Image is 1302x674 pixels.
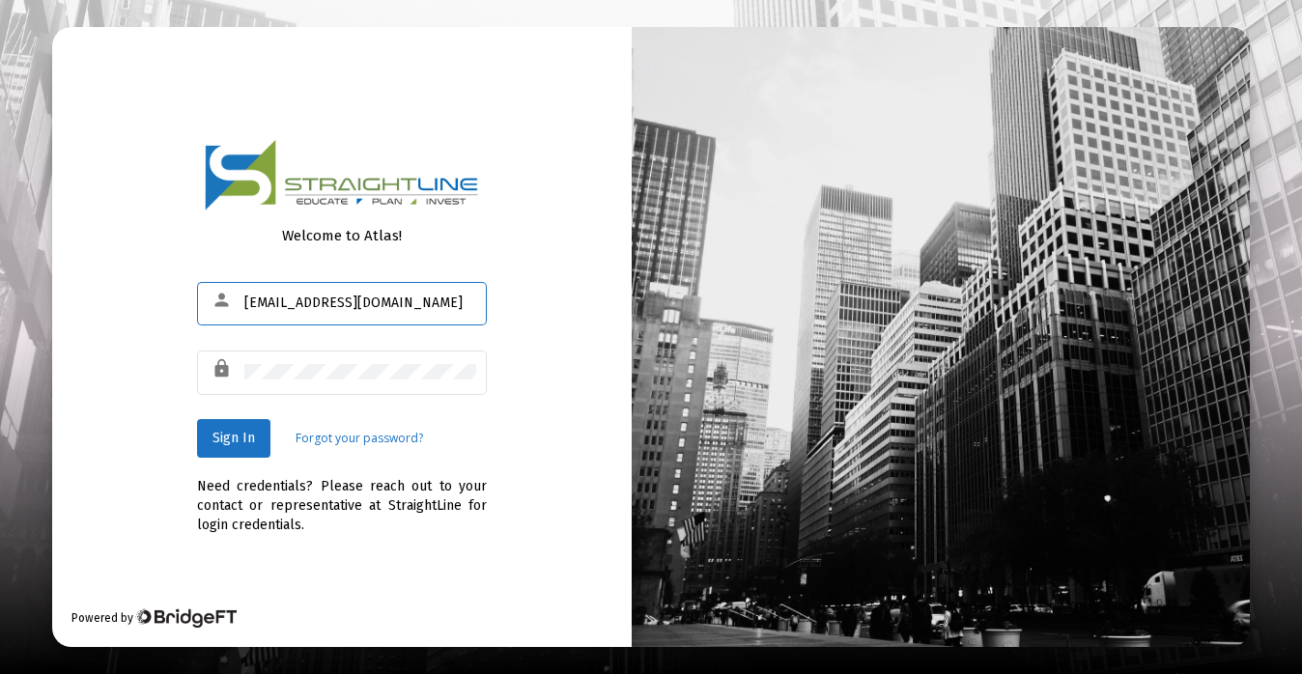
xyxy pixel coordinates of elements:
[212,430,255,446] span: Sign In
[197,226,487,245] div: Welcome to Atlas!
[71,608,237,628] div: Powered by
[296,429,423,448] a: Forgot your password?
[244,295,476,311] input: Email or Username
[205,139,479,211] img: Logo
[212,357,235,380] mat-icon: lock
[212,289,235,312] mat-icon: person
[135,608,237,628] img: Bridge Financial Technology Logo
[197,458,487,535] div: Need credentials? Please reach out to your contact or representative at StraightLine for login cr...
[197,419,270,458] button: Sign In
